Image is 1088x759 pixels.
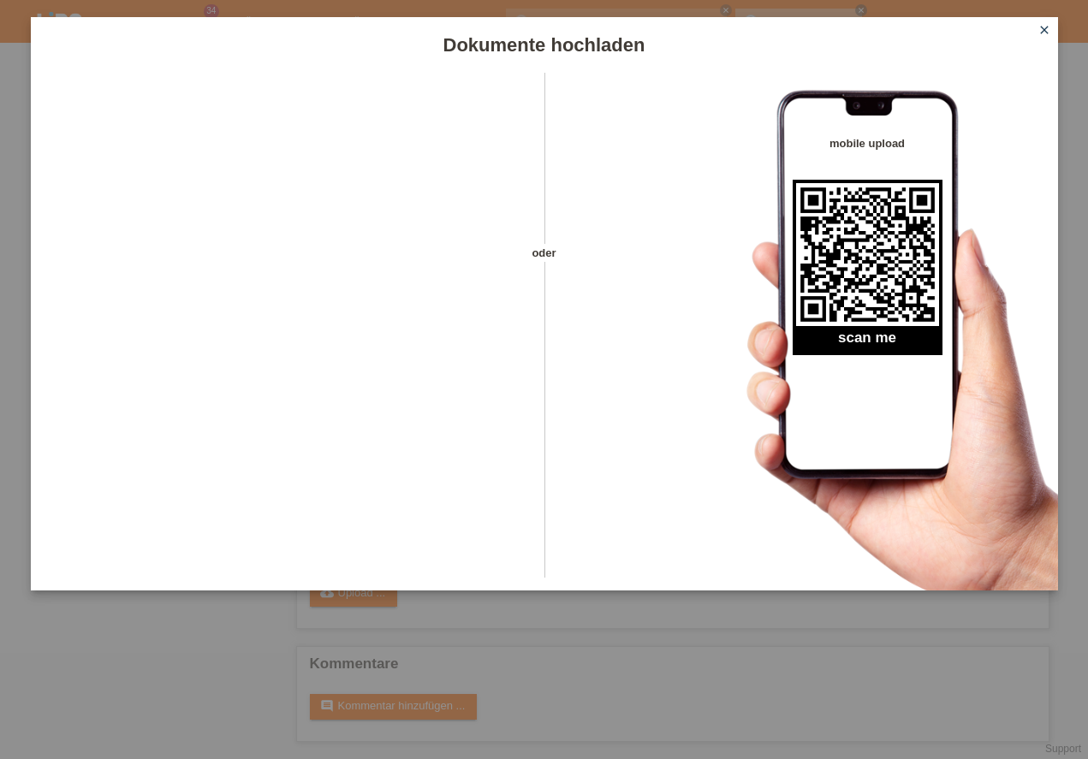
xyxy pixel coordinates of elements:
[1033,21,1055,41] a: close
[514,244,574,262] span: oder
[1037,23,1051,37] i: close
[793,137,942,150] h4: mobile upload
[793,329,942,355] h2: scan me
[56,116,514,543] iframe: Upload
[31,34,1058,56] h1: Dokumente hochladen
